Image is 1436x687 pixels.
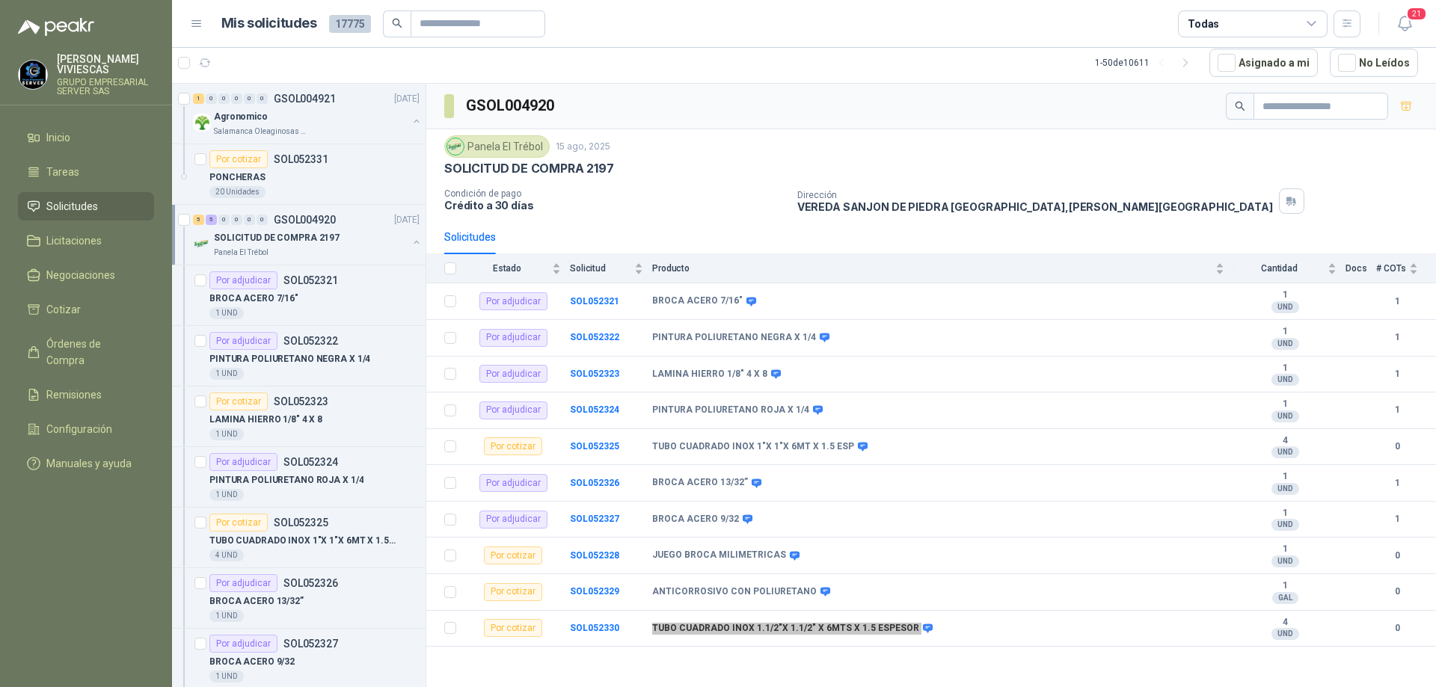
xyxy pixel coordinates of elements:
[283,275,338,286] p: SOL052321
[209,594,304,609] p: BROCA ACERO 13/32”
[652,295,743,307] b: BROCA ACERO 7/16"
[570,441,619,452] a: SOL052325
[479,292,547,310] div: Por adjudicar
[19,61,47,89] img: Company Logo
[1376,295,1418,309] b: 1
[172,568,426,629] a: Por adjudicarSOL052326BROCA ACERO 13/32”1 UND
[193,235,211,253] img: Company Logo
[18,330,154,375] a: Órdenes de Compra
[209,186,266,198] div: 20 Unidades
[652,404,809,416] b: PINTURA POLIURETANO ROJA X 1/4
[570,478,619,488] a: SOL052326
[652,254,1233,283] th: Producto
[329,15,371,33] span: 17775
[209,150,268,168] div: Por cotizar
[283,457,338,467] p: SOL052324
[283,638,338,649] p: SOL052327
[18,192,154,221] a: Solicitudes
[231,215,242,225] div: 0
[209,655,295,669] p: BROCA ACERO 9/32
[209,574,277,592] div: Por adjudicar
[46,267,115,283] span: Negociaciones
[244,215,255,225] div: 0
[193,215,204,225] div: 5
[1188,16,1219,32] div: Todas
[274,517,328,528] p: SOL052325
[570,586,619,597] b: SOL052329
[570,550,619,561] b: SOL052328
[1376,254,1436,283] th: # COTs
[1376,403,1418,417] b: 1
[1233,363,1337,375] b: 1
[209,671,244,683] div: 1 UND
[479,401,547,419] div: Por adjudicar
[172,386,426,447] a: Por cotizarSOL052323LAMINA HIERRO 1/8" 4 X 81 UND
[257,93,268,104] div: 0
[1233,263,1325,274] span: Cantidad
[274,396,328,407] p: SOL052323
[209,428,244,440] div: 1 UND
[46,164,79,180] span: Tareas
[570,514,619,524] a: SOL052327
[652,586,817,598] b: ANTICORROSIVO CON POLIURETANO
[57,78,154,96] p: GRUPO EMPRESARIAL SERVER SAS
[1346,254,1376,283] th: Docs
[214,247,269,259] p: Panela El Trébol
[1271,446,1299,458] div: UND
[479,329,547,347] div: Por adjudicar
[1376,263,1406,274] span: # COTs
[484,546,542,564] div: Por cotizar
[1233,326,1337,338] b: 1
[172,326,426,386] a: Por adjudicarSOL052322PINTURA POLIURETANO NEGRA X 1/41 UND
[652,263,1212,274] span: Producto
[570,332,619,342] a: SOL052322
[570,623,619,633] a: SOL052330
[18,415,154,443] a: Configuración
[46,455,132,472] span: Manuales y ayuda
[209,271,277,289] div: Por adjudicar
[209,635,277,653] div: Por adjudicar
[283,578,338,588] p: SOL052326
[257,215,268,225] div: 0
[652,441,854,453] b: TUBO CUADRADO INOX 1"X 1"X 6MT X 1.5 ESP
[172,508,426,568] a: Por cotizarSOL052325TUBO CUADRADO INOX 1"X 1"X 6MT X 1.5 ESP4 UND
[479,365,547,383] div: Por adjudicar
[652,549,786,561] b: JUEGO BROCA MILIMETRICAS
[209,489,244,501] div: 1 UND
[172,447,426,508] a: Por adjudicarSOL052324PINTURA POLIURETANO ROJA X 1/41 UND
[209,307,244,319] div: 1 UND
[1271,483,1299,495] div: UND
[206,93,217,104] div: 0
[1233,543,1337,555] b: 1
[18,381,154,409] a: Remisiones
[444,188,785,199] p: Condición de pago
[570,296,619,306] a: SOL052321
[465,254,570,283] th: Estado
[218,215,230,225] div: 0
[1376,367,1418,381] b: 1
[214,231,340,245] p: SOLICITUD DE COMPRA 2197
[479,511,547,529] div: Por adjudicar
[1271,301,1299,313] div: UND
[209,453,277,471] div: Por adjudicar
[214,110,268,124] p: Agronomico
[46,336,140,369] span: Órdenes de Compra
[652,514,739,526] b: BROCA ACERO 9/32
[218,93,230,104] div: 0
[1233,508,1337,520] b: 1
[1376,512,1418,526] b: 1
[209,473,363,487] p: PINTURA POLIURETANO ROJA X 1/4
[1272,592,1298,604] div: GAL
[46,421,112,437] span: Configuración
[274,93,336,104] p: GSOL004921
[46,129,70,146] span: Inicio
[193,114,211,132] img: Company Logo
[231,93,242,104] div: 0
[1271,338,1299,350] div: UND
[1271,374,1299,386] div: UND
[1233,254,1346,283] th: Cantidad
[570,254,652,283] th: Solicitud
